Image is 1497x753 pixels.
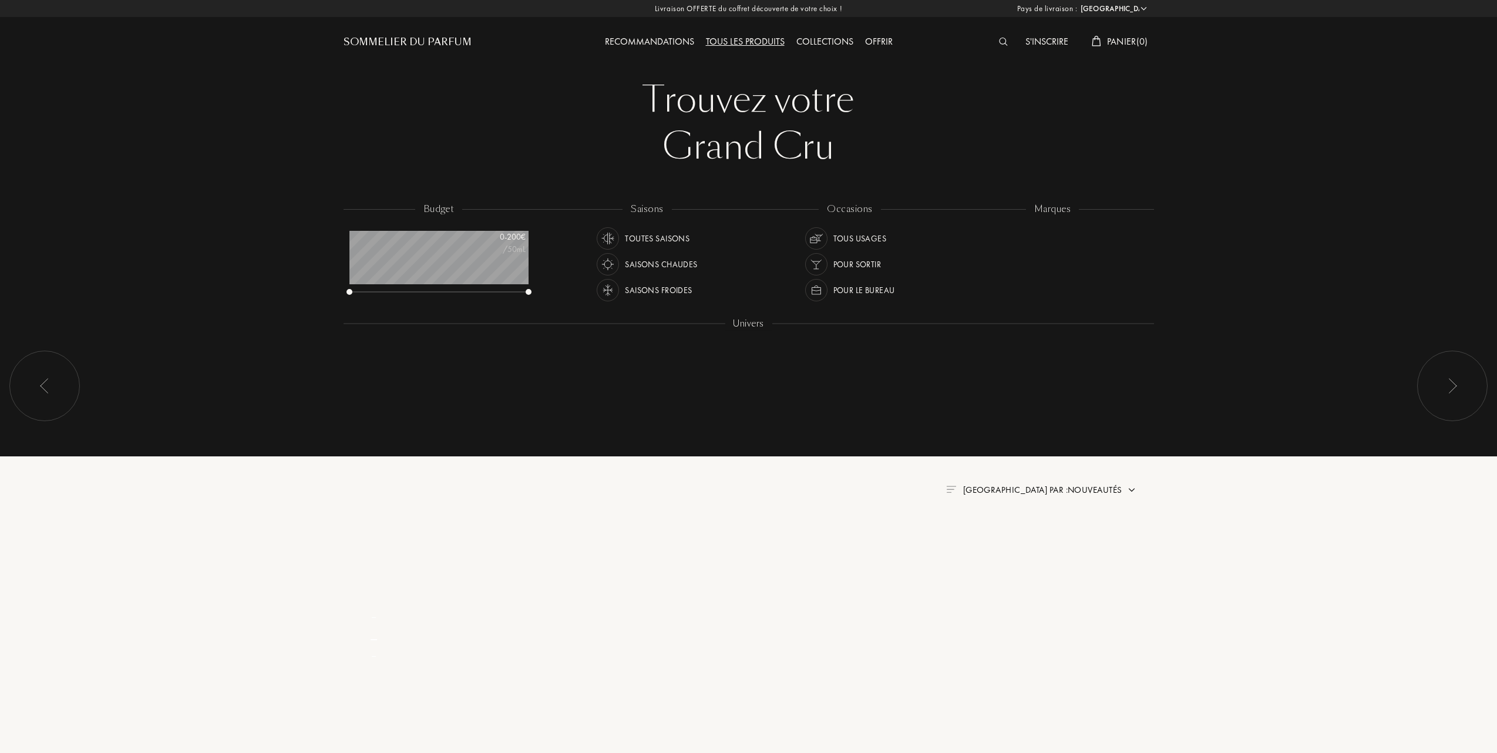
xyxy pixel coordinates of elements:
[40,378,49,394] img: arr_left.svg
[859,35,899,48] a: Offrir
[599,35,700,48] a: Recommandations
[1092,36,1101,46] img: cart_white.svg
[625,227,689,250] div: Toutes saisons
[352,123,1145,170] div: Grand Cru
[348,647,400,659] div: _
[348,608,400,620] div: _
[351,530,397,577] img: pf_empty.png
[352,76,1145,123] div: Trouvez votre
[725,317,772,331] div: Univers
[1448,378,1457,394] img: arr_left.svg
[833,279,895,301] div: Pour le bureau
[700,35,790,48] a: Tous les produits
[833,253,882,275] div: Pour sortir
[819,203,880,216] div: occasions
[700,35,790,50] div: Tous les produits
[790,35,859,50] div: Collections
[808,230,825,247] img: usage_occasion_all_white.svg
[467,243,526,256] div: /50mL
[599,35,700,50] div: Recommandations
[600,256,616,273] img: usage_season_hot_white.svg
[833,227,887,250] div: Tous usages
[348,622,400,645] div: _
[351,701,397,748] img: pf_empty.png
[808,256,825,273] img: usage_occasion_party_white.svg
[344,35,472,49] a: Sommelier du Parfum
[625,253,697,275] div: Saisons chaudes
[1107,35,1148,48] span: Panier ( 0 )
[600,230,616,247] img: usage_season_average_white.svg
[963,484,1122,496] span: [GEOGRAPHIC_DATA] par : Nouveautés
[415,203,463,216] div: budget
[1020,35,1074,50] div: S'inscrire
[808,282,825,298] img: usage_occasion_work_white.svg
[790,35,859,48] a: Collections
[467,231,526,243] div: 0 - 200 €
[600,282,616,298] img: usage_season_cold_white.svg
[625,279,692,301] div: Saisons froides
[1139,4,1148,13] img: arrow_w.png
[946,486,956,493] img: filter_by.png
[1026,203,1079,216] div: marques
[1017,3,1078,15] span: Pays de livraison :
[859,35,899,50] div: Offrir
[623,203,671,216] div: saisons
[1020,35,1074,48] a: S'inscrire
[999,38,1008,46] img: search_icn_white.svg
[1127,485,1136,495] img: arrow.png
